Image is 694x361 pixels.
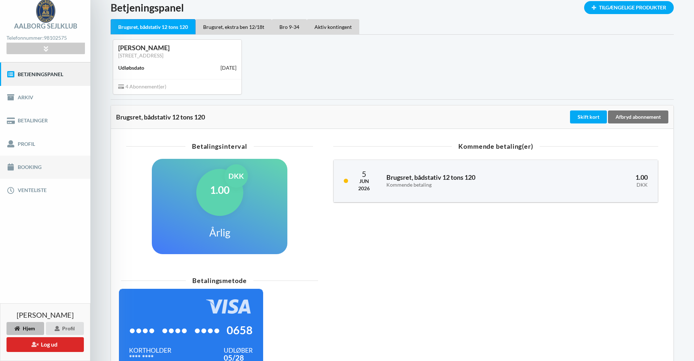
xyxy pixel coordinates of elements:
div: Udløber [224,347,253,354]
span: 0658 [227,327,253,334]
div: Betalingsmetode [121,277,318,284]
button: Log ud [7,337,84,352]
div: Tilgængelige Produkter [584,1,674,14]
div: Kommende betaling(er) [333,143,658,149]
h1: Betjeningspanel [111,1,674,14]
div: Skift kort [570,110,607,123]
div: DKK [561,182,648,188]
div: Aalborg Sejlklub [14,23,77,29]
strong: 98102575 [44,35,67,41]
div: Profil [46,322,84,335]
div: Brugsret, bådstativ 12 tons 120 [116,113,569,121]
div: Betalingsinterval [126,143,313,149]
div: Bro 9-34 [272,19,307,34]
div: [DATE] [220,64,236,71]
div: Jun [358,178,370,185]
div: Kommende betaling [386,182,551,188]
div: Afbryd abonnement [608,110,668,123]
h1: 1.00 [210,183,230,196]
div: Brugsret, bådstativ 12 tons 120 [111,19,196,35]
h1: Årlig [209,226,230,239]
div: Brugsret, ekstra ben 12/18t [196,19,272,34]
div: 5 [358,170,370,178]
span: •••• [194,327,220,334]
img: 4WYAC6ZA8lHiWlowAAAABJRU5ErkJggg== [206,299,253,314]
span: [PERSON_NAME] [17,311,74,318]
span: •••• [162,327,188,334]
div: 2026 [358,185,370,192]
div: DKK [224,164,248,188]
a: [STREET_ADDRESS] [118,52,163,58]
div: Aktiv kontingent [307,19,359,34]
span: •••• [129,327,155,334]
h3: 1.00 [561,173,648,188]
span: 4 Abonnement(er) [118,83,166,90]
div: [PERSON_NAME] [118,44,236,52]
div: Telefonnummer: [7,33,85,43]
div: Kortholder [129,347,171,354]
div: Udløbsdato [118,64,144,71]
h3: Brugsret, bådstativ 12 tons 120 [386,173,551,188]
div: Hjem [7,322,44,335]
